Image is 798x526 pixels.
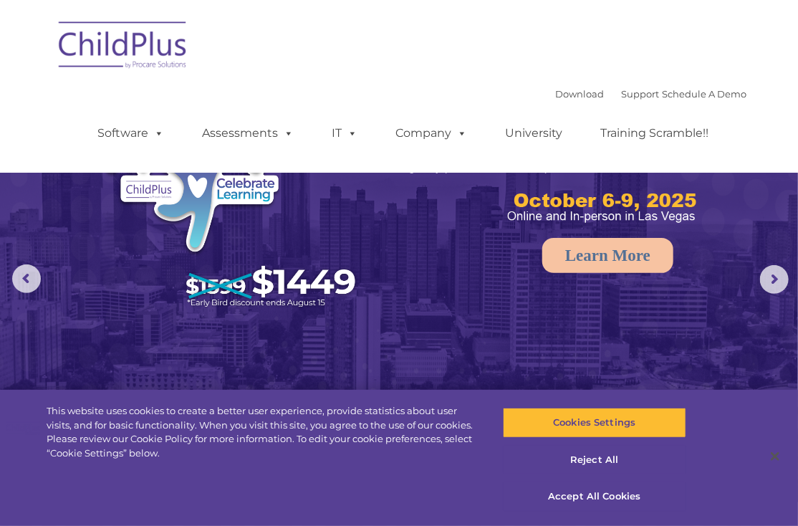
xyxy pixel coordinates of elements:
[83,119,178,148] a: Software
[555,88,604,100] a: Download
[662,88,746,100] a: Schedule A Demo
[52,11,195,83] img: ChildPlus by Procare Solutions
[621,88,659,100] a: Support
[188,119,308,148] a: Assessments
[555,88,746,100] font: |
[542,238,673,273] a: Learn More
[47,404,479,460] div: This website uses cookies to create a better user experience, provide statistics about user visit...
[503,445,686,475] button: Reject All
[317,119,372,148] a: IT
[503,482,686,512] button: Accept All Cookies
[491,119,577,148] a: University
[759,441,791,472] button: Close
[586,119,723,148] a: Training Scramble!!
[503,408,686,438] button: Cookies Settings
[381,119,481,148] a: Company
